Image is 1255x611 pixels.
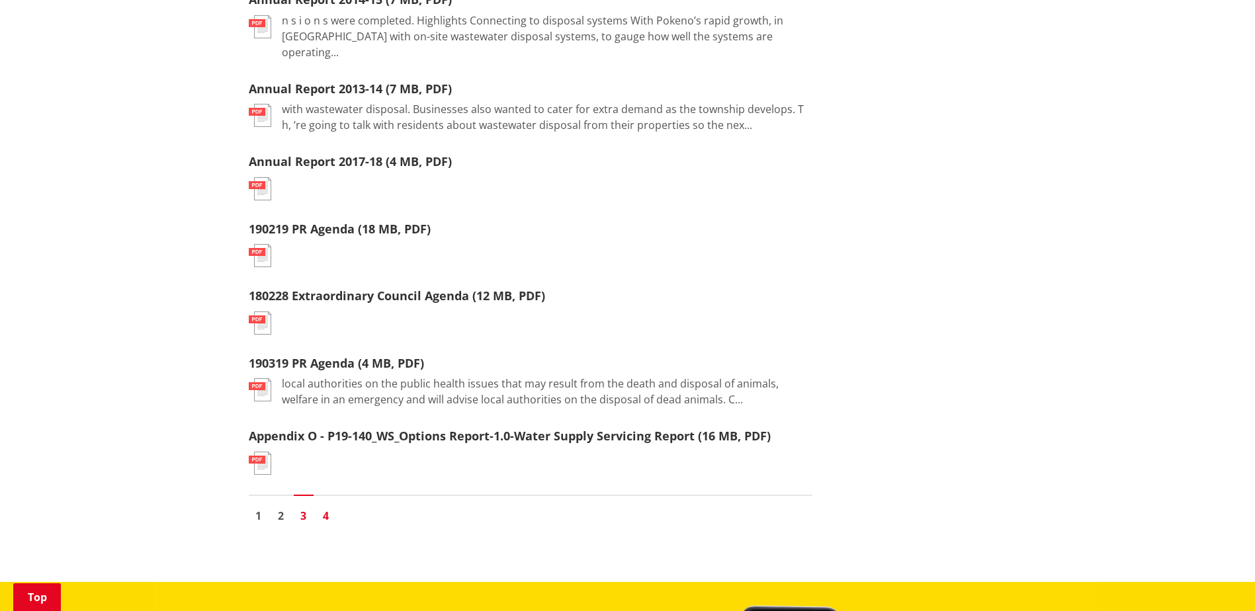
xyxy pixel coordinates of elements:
[249,177,271,200] img: document-pdf.svg
[249,15,271,38] img: document-pdf.svg
[249,153,452,169] a: Annual Report 2017-18 (4 MB, PDF)
[249,104,271,127] img: document-pdf.svg
[1194,555,1242,603] iframe: Messenger Launcher
[271,506,291,526] a: Go to page 2
[249,288,545,304] a: 180228 Extraordinary Council Agenda (12 MB, PDF)
[316,506,336,526] a: Go to page 4
[294,506,314,526] a: Page 3
[249,81,452,97] a: Annual Report 2013-14 (7 MB, PDF)
[282,376,812,407] p: local authorities on the public health issues that may result from the death and disposal of anim...
[282,101,812,133] p: with wastewater disposal. Businesses also wanted to cater for extra demand as the township develo...
[249,244,271,267] img: document-pdf.svg
[249,221,431,237] a: 190219 PR Agenda (18 MB, PDF)
[249,495,812,529] nav: Pagination
[249,355,424,371] a: 190319 PR Agenda (4 MB, PDF)
[249,452,271,475] img: document-pdf.svg
[249,506,269,526] a: Go to page 1
[249,378,271,401] img: document-pdf.svg
[13,583,61,611] a: Top
[249,311,271,335] img: document-pdf.svg
[249,428,771,444] a: Appendix O - P19-140_WS_Options Report-1.0-Water Supply Servicing Report (16 MB, PDF)
[282,13,812,60] p: n s i o n s were completed. Highlights Connecting to disposal systems With Pokeno’s rapid growth,...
